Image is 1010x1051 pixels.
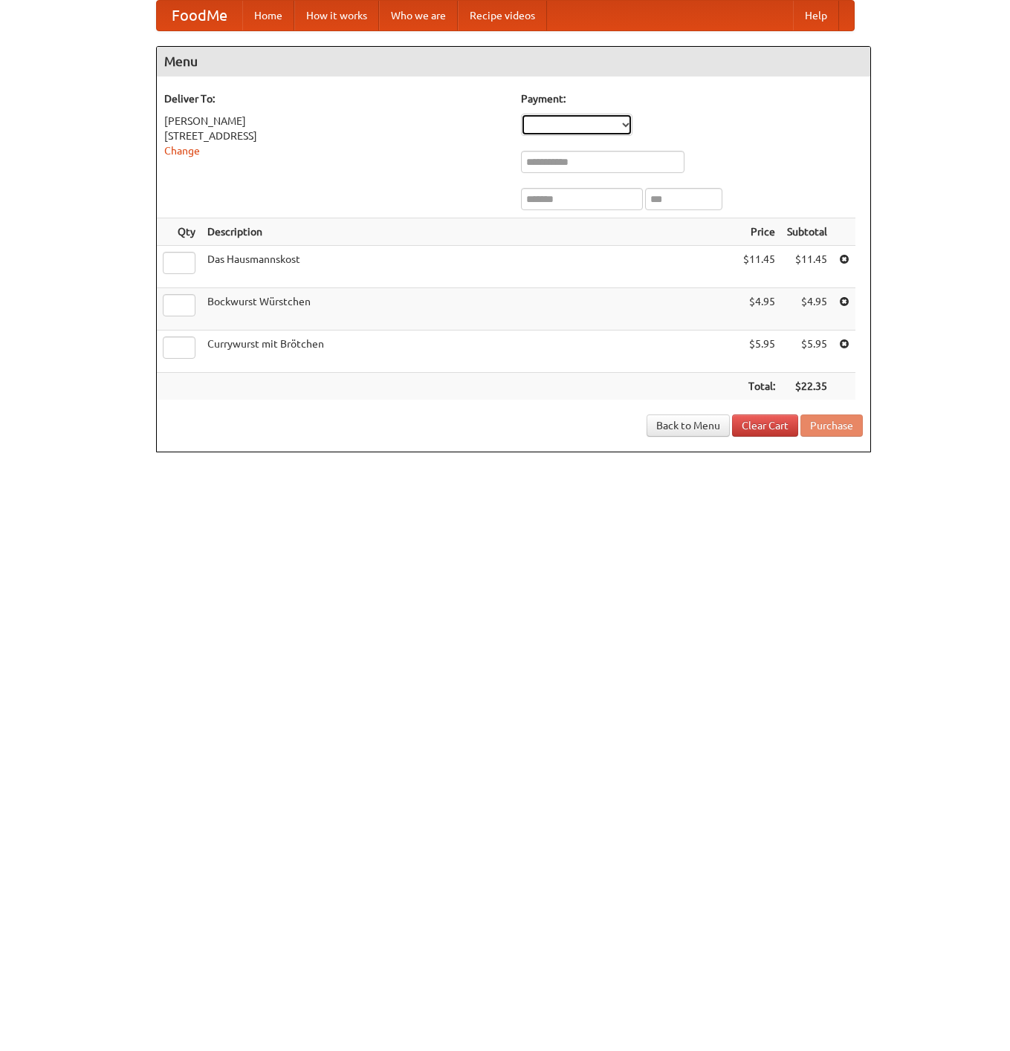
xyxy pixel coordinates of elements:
[521,91,863,106] h5: Payment:
[201,331,737,373] td: Currywurst mit Brötchen
[781,288,833,331] td: $4.95
[164,114,506,128] div: [PERSON_NAME]
[157,47,870,77] h4: Menu
[800,414,863,437] button: Purchase
[242,1,294,30] a: Home
[164,145,200,157] a: Change
[294,1,379,30] a: How it works
[781,373,833,400] th: $22.35
[201,218,737,246] th: Description
[793,1,839,30] a: Help
[737,331,781,373] td: $5.95
[737,288,781,331] td: $4.95
[781,218,833,246] th: Subtotal
[157,218,201,246] th: Qty
[732,414,798,437] a: Clear Cart
[157,1,242,30] a: FoodMe
[781,331,833,373] td: $5.95
[164,128,506,143] div: [STREET_ADDRESS]
[379,1,458,30] a: Who we are
[201,288,737,331] td: Bockwurst Würstchen
[737,218,781,246] th: Price
[737,246,781,288] td: $11.45
[164,91,506,106] h5: Deliver To:
[647,414,730,437] a: Back to Menu
[201,246,737,288] td: Das Hausmannskost
[737,373,781,400] th: Total:
[458,1,547,30] a: Recipe videos
[781,246,833,288] td: $11.45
